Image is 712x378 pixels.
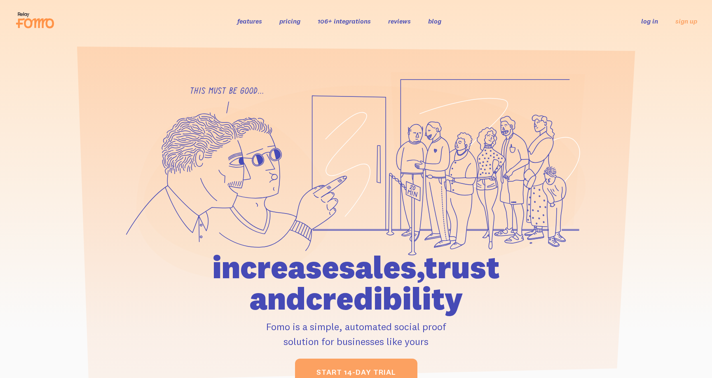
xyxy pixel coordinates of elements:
[318,17,371,25] a: 106+ integrations
[279,17,300,25] a: pricing
[165,319,547,349] p: Fomo is a simple, automated social proof solution for businesses like yours
[675,17,697,26] a: sign up
[165,251,547,314] h1: increase sales, trust and credibility
[428,17,441,25] a: blog
[237,17,262,25] a: features
[641,17,658,25] a: log in
[388,17,411,25] a: reviews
